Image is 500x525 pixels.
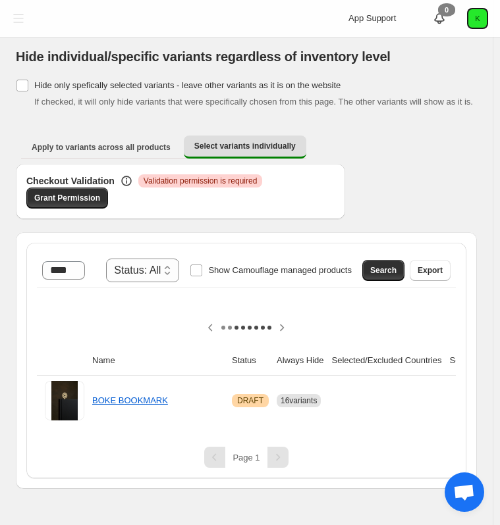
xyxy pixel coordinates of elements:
[200,317,221,338] button: Scroll table left one column
[37,447,456,468] nav: Pagination
[410,260,451,281] button: Export
[418,265,443,276] span: Export
[34,80,341,90] span: Hide only spefically selected variants - leave other variants as it is on the website
[281,396,317,405] span: 16 variants
[208,265,352,275] span: Show Camouflage managed products
[16,49,391,64] span: Hide individual/specific variants regardless of inventory level
[194,141,296,151] span: Select variants individually
[468,9,487,28] span: Avatar with initials K
[88,346,228,376] th: Name
[438,3,455,16] div: 0
[7,7,30,30] button: Toggle menu
[144,176,258,186] span: Validation permission is required
[348,13,396,23] span: App Support
[34,193,100,203] span: Grant Permission
[34,97,473,107] span: If checked, it will only hide variants that were specifically chosen from this page. The other va...
[467,8,488,29] button: Avatar with initials K
[237,395,264,406] span: DRAFT
[228,346,273,376] th: Status
[370,265,397,276] span: Search
[328,346,446,376] th: Selected/Excluded Countries
[475,14,480,22] text: K
[362,260,404,281] button: Search
[271,317,292,338] button: Scroll table right one column
[233,453,260,463] span: Page 1
[184,136,306,159] button: Select variants individually
[16,164,477,489] div: Select variants individually
[445,472,484,512] div: Open chat
[433,12,446,25] a: 0
[273,346,328,376] th: Always Hide
[92,395,168,405] a: BOKE BOOKMARK
[21,137,181,158] button: Apply to variants across all products
[32,142,171,153] span: Apply to variants across all products
[26,174,115,187] h3: Checkout Validation
[26,187,108,209] a: Grant Permission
